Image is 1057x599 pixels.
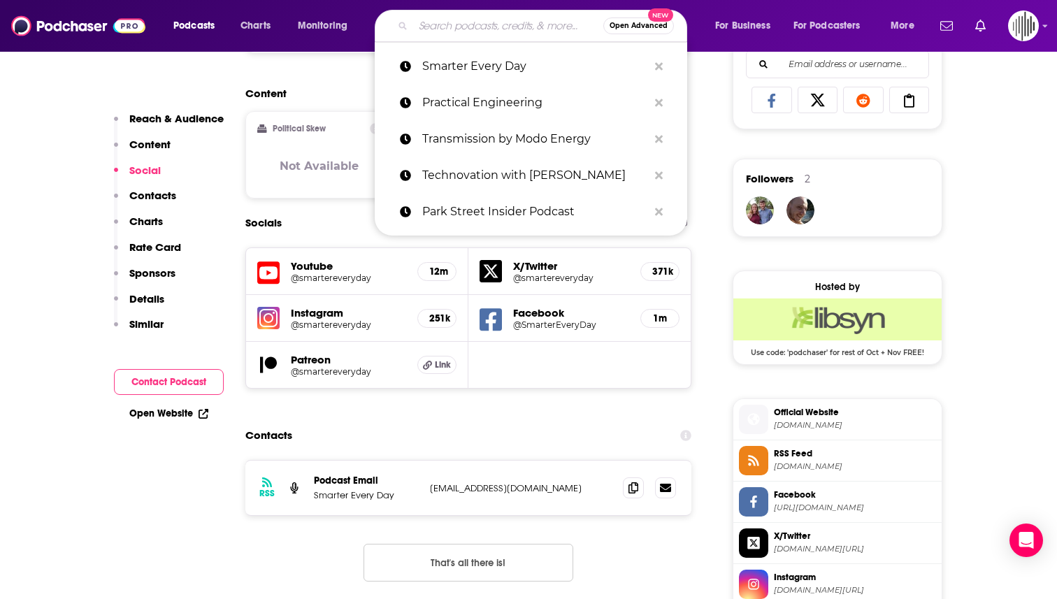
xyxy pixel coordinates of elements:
h2: Content [245,87,680,100]
span: New [648,8,673,22]
p: [EMAIL_ADDRESS][DOMAIN_NAME] [430,482,612,494]
h5: Instagram [291,306,406,319]
a: Park Street Insider Podcast [375,194,687,230]
a: RSS Feed[DOMAIN_NAME] [739,446,936,475]
img: User Profile [1008,10,1039,41]
p: Smarter Every Day [314,489,419,501]
p: Rate Card [129,240,181,254]
p: Content [129,138,171,151]
a: @smartereveryday [291,319,406,330]
span: More [891,16,914,36]
a: Share on Reddit [843,87,884,113]
a: Practical Engineering [375,85,687,121]
span: X/Twitter [774,530,936,542]
button: Open AdvancedNew [603,17,674,34]
span: Link [435,359,451,370]
input: Search podcasts, credits, & more... [413,15,603,37]
a: Share on X/Twitter [798,87,838,113]
a: @smartereveryday [291,273,406,283]
h5: 371k [652,266,668,277]
button: Charts [114,215,163,240]
p: Charts [129,215,163,228]
button: Sponsors [114,266,175,292]
button: open menu [164,15,233,37]
span: Open Advanced [610,22,668,29]
span: smartereveryday.libsyn.com [774,461,936,472]
a: Facebook[URL][DOMAIN_NAME] [739,487,936,517]
a: X/Twitter[DOMAIN_NAME][URL] [739,528,936,558]
img: iconImage [257,307,280,329]
button: open menu [784,15,881,37]
h5: Youtube [291,259,406,273]
button: Reach & Audience [114,112,224,138]
h5: Facebook [513,306,629,319]
h5: Patreon [291,353,406,366]
button: Content [114,138,171,164]
h2: Socials [245,210,282,236]
img: ricdonabre [786,196,814,224]
button: Show profile menu [1008,10,1039,41]
button: Contacts [114,189,176,215]
p: Details [129,292,164,305]
a: @smartereveryday [513,273,629,283]
h5: 1m [652,312,668,324]
button: open menu [288,15,366,37]
button: open menu [881,15,932,37]
a: Charts [231,15,279,37]
p: Podcast Email [314,475,419,486]
span: Monitoring [298,16,347,36]
h2: Political Skew [273,124,326,133]
span: Podcasts [173,16,215,36]
div: Search podcasts, credits, & more... [388,10,700,42]
span: Official Website [774,406,936,419]
h2: Contacts [245,422,292,449]
span: Instagram [774,571,936,584]
span: instagram.com/smartereveryday [774,585,936,596]
a: Open Website [129,407,208,419]
button: Details [114,292,164,318]
p: Sponsors [129,266,175,280]
img: Libsyn Deal: Use code: 'podchaser' for rest of Oct + Nov FREE! [733,298,942,340]
div: 2 [805,173,810,185]
a: Transmission by Modo Energy [375,121,687,157]
p: Contacts [129,189,176,202]
a: Official Website[DOMAIN_NAME] [739,405,936,434]
span: Followers [746,172,793,185]
span: Logged in as gpg2 [1008,10,1039,41]
img: Podchaser - Follow, Share and Rate Podcasts [11,13,145,39]
img: starbuck93 [746,196,774,224]
a: Copy Link [889,87,930,113]
a: Technovation with [PERSON_NAME] [375,157,687,194]
p: Park Street Insider Podcast [422,194,648,230]
span: twitter.com/smartereveryday [774,544,936,554]
span: For Business [715,16,770,36]
button: open menu [705,15,788,37]
button: Nothing here. [364,544,573,582]
button: Social [114,164,161,189]
a: @SmarterEveryDay [513,319,629,330]
span: For Podcasters [793,16,861,36]
div: Search followers [746,50,929,78]
p: Similar [129,317,164,331]
p: Social [129,164,161,177]
a: Instagram[DOMAIN_NAME][URL] [739,570,936,599]
input: Email address or username... [758,51,917,78]
a: Smarter Every Day [375,48,687,85]
span: Charts [240,16,271,36]
span: RSS Feed [774,447,936,460]
button: Rate Card [114,240,181,266]
div: Hosted by [733,281,942,293]
a: Libsyn Deal: Use code: 'podchaser' for rest of Oct + Nov FREE! [733,298,942,356]
button: Contact Podcast [114,369,224,395]
h5: 251k [429,312,445,324]
h5: 12m [429,266,445,277]
h5: X/Twitter [513,259,629,273]
a: Show notifications dropdown [935,14,958,38]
